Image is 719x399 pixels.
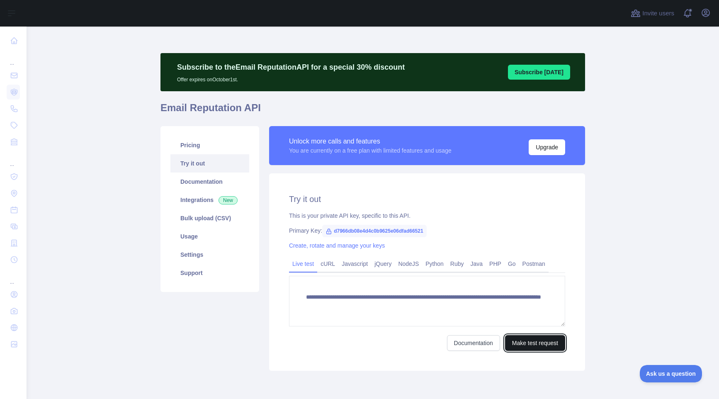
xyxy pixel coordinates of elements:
[519,257,549,270] a: Postman
[7,269,20,285] div: ...
[289,242,385,249] a: Create, rotate and manage your keys
[289,136,452,146] div: Unlock more calls and features
[395,257,422,270] a: NodeJS
[529,139,565,155] button: Upgrade
[322,225,426,237] span: d7966db08e4d4c0b9625e06dfad66521
[177,73,405,83] p: Offer expires on October 1st.
[422,257,447,270] a: Python
[289,226,565,235] div: Primary Key:
[486,257,505,270] a: PHP
[505,257,519,270] a: Go
[170,191,249,209] a: Integrations New
[170,173,249,191] a: Documentation
[447,257,467,270] a: Ruby
[640,365,702,382] iframe: Toggle Customer Support
[629,7,676,20] button: Invite users
[219,196,238,204] span: New
[170,154,249,173] a: Try it out
[170,136,249,154] a: Pricing
[289,212,565,220] div: This is your private API key, specific to this API.
[289,257,317,270] a: Live test
[338,257,371,270] a: Javascript
[447,335,500,351] a: Documentation
[177,61,405,73] p: Subscribe to the Email Reputation API for a special 30 % discount
[317,257,338,270] a: cURL
[642,9,674,18] span: Invite users
[289,193,565,205] h2: Try it out
[170,264,249,282] a: Support
[371,257,395,270] a: jQuery
[7,50,20,66] div: ...
[467,257,486,270] a: Java
[160,101,585,121] h1: Email Reputation API
[289,146,452,155] div: You are currently on a free plan with limited features and usage
[7,151,20,168] div: ...
[508,65,570,80] button: Subscribe [DATE]
[505,335,565,351] button: Make test request
[170,246,249,264] a: Settings
[170,209,249,227] a: Bulk upload (CSV)
[170,227,249,246] a: Usage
